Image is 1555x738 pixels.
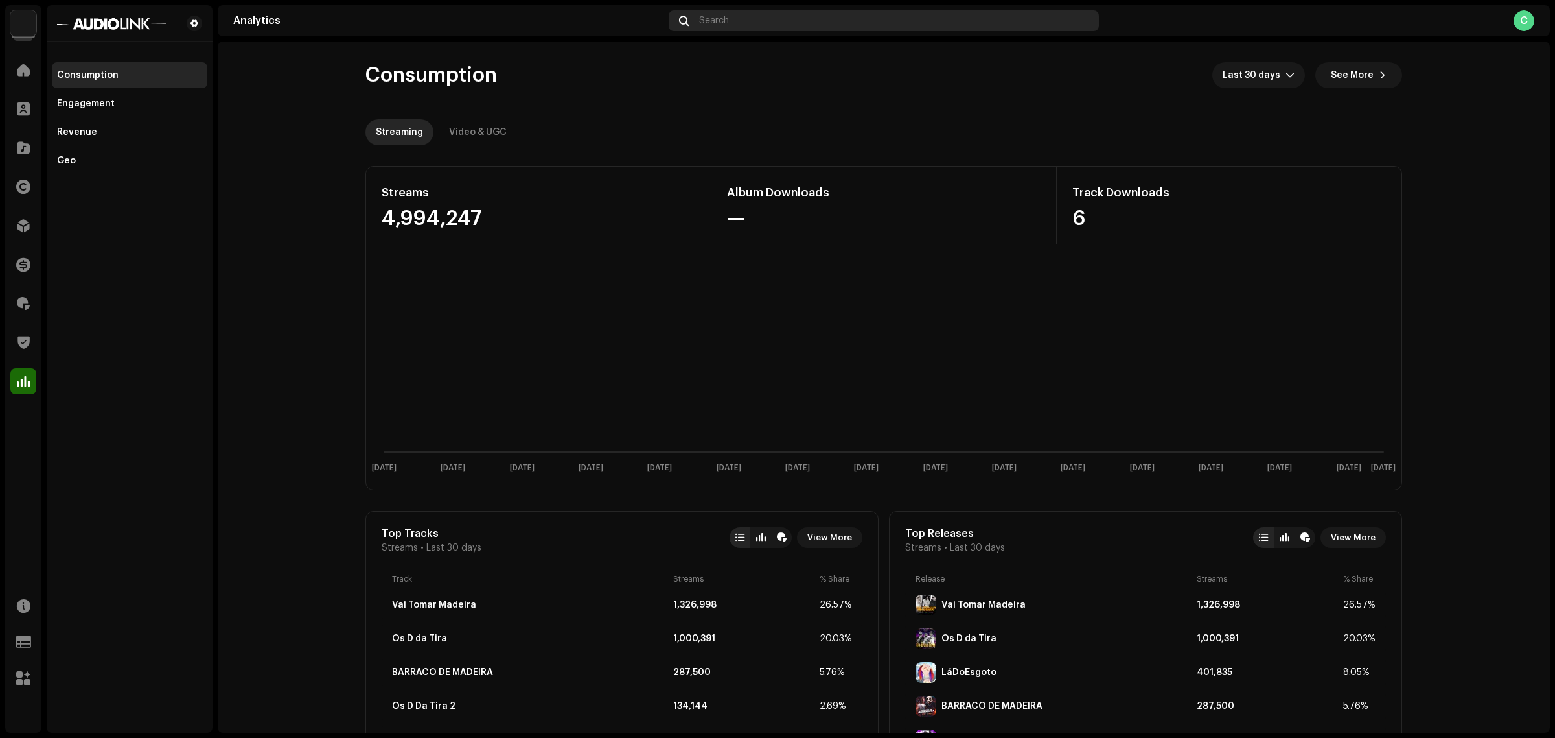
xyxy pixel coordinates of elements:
[820,574,852,584] div: % Share
[579,464,603,472] text: [DATE]
[52,91,207,117] re-m-nav-item: Engagement
[1223,62,1285,88] span: Last 30 days
[854,464,879,472] text: [DATE]
[1331,62,1374,88] span: See More
[673,574,814,584] div: Streams
[57,127,97,137] div: Revenue
[1199,464,1223,472] text: [DATE]
[57,70,119,80] div: Consumption
[10,10,36,36] img: 730b9dfe-18b5-4111-b483-f30b0c182d82
[797,527,862,548] button: View More
[727,208,1041,229] div: —
[441,464,465,472] text: [DATE]
[382,543,418,553] span: Streams
[820,667,852,678] div: 5.76%
[1320,527,1386,548] button: View More
[727,182,1041,203] div: Album Downloads
[1343,600,1376,610] div: 26.57%
[52,62,207,88] re-m-nav-item: Consumption
[233,16,663,26] div: Analytics
[992,464,1017,472] text: [DATE]
[905,543,941,553] span: Streams
[916,696,936,717] img: 00BA15E1-591A-452B-B817-24CE89942737
[57,99,115,109] div: Engagement
[510,464,535,472] text: [DATE]
[449,119,507,145] div: Video & UGC
[1267,464,1292,472] text: [DATE]
[1343,574,1376,584] div: % Share
[699,16,729,26] span: Search
[1130,464,1155,472] text: [DATE]
[1371,464,1396,472] text: [DATE]
[717,464,741,472] text: [DATE]
[916,662,936,683] img: 6ADA159A-9729-485E-A25F-655780AD878D
[1061,464,1085,472] text: [DATE]
[52,148,207,174] re-m-nav-item: Geo
[1514,10,1534,31] div: C
[376,119,423,145] div: Streaming
[1197,600,1338,610] div: 1,326,998
[1197,701,1338,711] div: 287,500
[1285,62,1295,88] div: dropdown trigger
[950,543,1005,553] span: Last 30 days
[673,667,814,678] div: 287,500
[1197,634,1338,644] div: 1,000,391
[420,543,424,553] span: •
[941,634,996,644] div: Os D da Tira
[382,527,481,540] div: Top Tracks
[392,701,455,711] div: Os D Da Tira 2
[1197,667,1338,678] div: 401,835
[807,525,852,551] span: View More
[905,527,1005,540] div: Top Releases
[392,667,493,678] div: BARRACO DE MADEIRA
[916,595,936,615] img: 08732028-51CA-4A69-BCCE-12E4CB8BC1F7
[57,156,76,166] div: Geo
[673,634,814,644] div: 1,000,391
[941,600,1026,610] div: Vai Tomar Madeira
[673,600,814,610] div: 1,326,998
[1072,182,1386,203] div: Track Downloads
[785,464,810,472] text: [DATE]
[392,600,476,610] div: Vai Tomar Madeira
[820,701,852,711] div: 2.69%
[647,464,672,472] text: [DATE]
[1315,62,1402,88] button: See More
[1343,634,1376,644] div: 20.03%
[944,543,947,553] span: •
[673,701,814,711] div: 134,144
[916,628,936,649] img: 142E4596-A5B3-431B-82F3-22076C55D320
[1337,464,1361,472] text: [DATE]
[52,119,207,145] re-m-nav-item: Revenue
[57,16,166,31] img: 1601779f-85bc-4fc7-87b8-abcd1ae7544a
[382,208,695,229] div: 4,994,247
[392,634,447,644] div: Os D da Tira
[1343,667,1376,678] div: 8.05%
[365,62,497,88] span: Consumption
[1072,208,1386,229] div: 6
[923,464,948,472] text: [DATE]
[392,574,668,584] div: Track
[372,464,397,472] text: [DATE]
[941,701,1042,711] div: BARRACO DE MADEIRA
[382,182,695,203] div: Streams
[941,667,996,678] div: LáDoEsgoto
[1343,701,1376,711] div: 5.76%
[1197,574,1338,584] div: Streams
[426,543,481,553] span: Last 30 days
[1331,525,1376,551] span: View More
[916,574,1192,584] div: Release
[820,634,852,644] div: 20.03%
[820,600,852,610] div: 26.57%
